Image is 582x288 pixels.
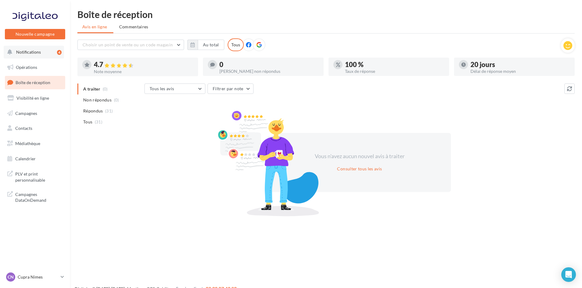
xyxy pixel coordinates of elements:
span: (0) [114,98,119,102]
span: Choisir un point de vente ou un code magasin [83,42,173,47]
div: Taux de réponse [345,69,444,73]
span: Tous [83,119,92,125]
span: (31) [105,108,113,113]
span: Notifications [16,49,41,55]
div: 0 [219,61,319,68]
a: PLV et print personnalisable [4,167,66,185]
div: [PERSON_NAME] non répondus [219,69,319,73]
a: Opérations [4,61,66,74]
div: Boîte de réception [77,10,575,19]
div: Vous n'avez aucun nouvel avis à traiter [307,152,412,160]
button: Au total [187,40,224,50]
button: Filtrer par note [208,84,254,94]
a: Campagnes [4,107,66,120]
div: 100 % [345,61,444,68]
div: 20 jours [470,61,570,68]
span: Campagnes DataOnDemand [15,190,63,203]
span: PLV et print personnalisable [15,170,63,183]
span: Répondus [83,108,103,114]
span: Tous les avis [150,86,174,91]
a: Visibilité en ligne [4,92,66,105]
span: Non répondus [83,97,112,103]
span: CN [8,274,14,280]
div: 4.7 [94,61,193,68]
div: 4 [57,50,62,55]
a: Contacts [4,122,66,135]
button: Choisir un point de vente ou un code magasin [77,40,184,50]
p: Cupra Nimes [18,274,58,280]
div: Délai de réponse moyen [470,69,570,73]
span: Campagnes [15,110,37,116]
button: Notifications 4 [4,46,64,59]
span: Commentaires [119,24,148,29]
span: Opérations [16,65,37,70]
span: (31) [95,119,102,124]
span: Calendrier [15,156,36,161]
button: Nouvelle campagne [5,29,65,39]
a: CN Cupra Nimes [5,271,65,283]
button: Consulter tous les avis [335,165,384,172]
span: Contacts [15,126,32,131]
a: Médiathèque [4,137,66,150]
a: Boîte de réception [4,76,66,89]
span: Visibilité en ligne [16,95,49,101]
div: Note moyenne [94,69,193,74]
span: Médiathèque [15,141,40,146]
button: Au total [198,40,224,50]
span: Boîte de réception [16,80,50,85]
a: Calendrier [4,152,66,165]
a: Campagnes DataOnDemand [4,188,66,206]
button: Tous les avis [144,84,205,94]
div: Tous [228,38,244,51]
div: Open Intercom Messenger [561,267,576,282]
